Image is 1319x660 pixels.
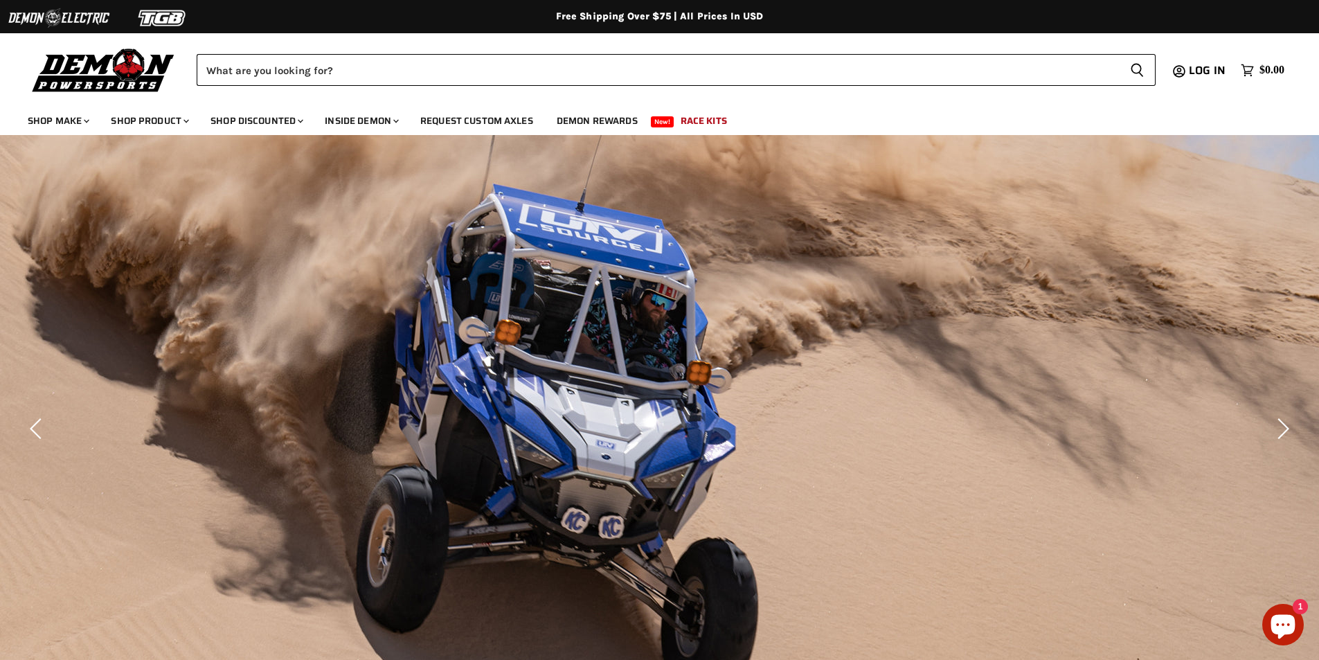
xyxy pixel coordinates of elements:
[17,107,98,135] a: Shop Make
[1267,415,1295,443] button: Next
[1183,64,1234,77] a: Log in
[546,107,648,135] a: Demon Rewards
[1258,604,1308,649] inbox-online-store-chat: Shopify online store chat
[111,5,215,31] img: TGB Logo 2
[1119,54,1156,86] button: Search
[17,101,1281,135] ul: Main menu
[1189,62,1226,79] span: Log in
[197,54,1119,86] input: Search
[200,107,312,135] a: Shop Discounted
[100,107,197,135] a: Shop Product
[1259,64,1284,77] span: $0.00
[28,45,179,94] img: Demon Powersports
[106,10,1214,23] div: Free Shipping Over $75 | All Prices In USD
[197,54,1156,86] form: Product
[651,116,674,127] span: New!
[670,107,737,135] a: Race Kits
[314,107,407,135] a: Inside Demon
[24,415,52,443] button: Previous
[1234,60,1291,80] a: $0.00
[410,107,544,135] a: Request Custom Axles
[7,5,111,31] img: Demon Electric Logo 2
